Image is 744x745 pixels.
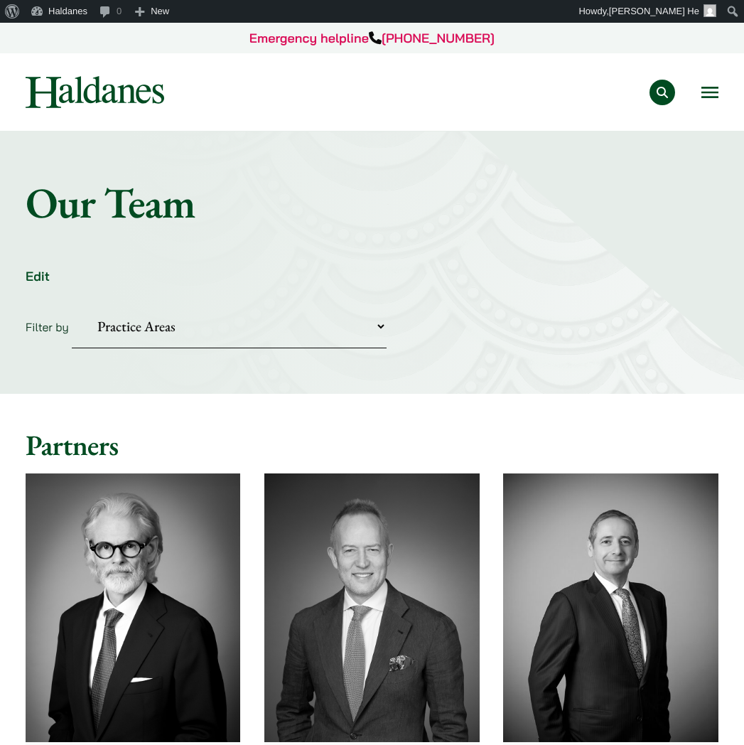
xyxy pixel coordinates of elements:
span: [PERSON_NAME] He [609,6,699,16]
button: Search [649,80,675,105]
button: Open menu [701,87,718,98]
a: Edit [26,268,50,284]
h1: Our Team [26,177,718,228]
h2: Partners [26,428,718,462]
img: Logo of Haldanes [26,76,164,108]
a: Emergency helpline[PHONE_NUMBER] [249,30,495,46]
label: Filter by [26,320,69,334]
